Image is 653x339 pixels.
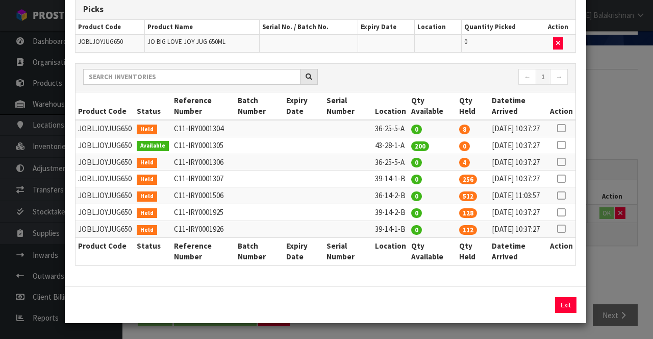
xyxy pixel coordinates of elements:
[76,120,134,137] td: JOBLJOYJUG650
[489,171,547,187] td: [DATE] 10:37:27
[134,92,171,120] th: Status
[489,154,547,171] td: [DATE] 10:37:27
[137,208,157,219] span: Held
[540,20,575,35] th: Action
[171,120,235,137] td: C11-IRY0001304
[171,221,235,237] td: C11-IRY0001926
[137,191,157,202] span: Held
[171,187,235,204] td: C11-IRY0001506
[171,137,235,154] td: C11-IRY0001305
[76,171,134,187] td: JOBLJOYJUG650
[171,237,235,264] th: Reference Number
[518,69,536,85] a: ←
[459,141,470,151] span: 0
[372,137,409,154] td: 43-28-1-A
[372,120,409,137] td: 36-25-5-A
[411,141,429,151] span: 200
[76,237,134,264] th: Product Code
[464,37,467,46] span: 0
[489,187,547,204] td: [DATE] 11:03:57
[459,175,477,184] span: 256
[76,187,134,204] td: JOBLJOYJUG650
[372,92,409,120] th: Location
[137,158,157,168] span: Held
[411,208,422,218] span: 0
[83,69,300,85] input: Search inventories
[547,92,575,120] th: Action
[372,187,409,204] td: 36-14-2-B
[457,92,489,120] th: Qty Held
[555,297,576,313] button: Exit
[134,237,171,264] th: Status
[137,225,157,235] span: Held
[459,158,470,167] span: 4
[459,191,477,201] span: 512
[171,204,235,221] td: C11-IRY0001925
[358,20,415,35] th: Expiry Date
[76,20,144,35] th: Product Code
[372,221,409,237] td: 39-14-1-B
[489,237,547,264] th: Datetime Arrived
[411,225,422,235] span: 0
[137,175,157,185] span: Held
[333,69,568,87] nav: Page navigation
[550,69,568,85] a: →
[235,237,284,264] th: Batch Number
[171,92,235,120] th: Reference Number
[76,154,134,171] td: JOBLJOYJUG650
[284,92,323,120] th: Expiry Date
[457,237,489,264] th: Qty Held
[372,171,409,187] td: 39-14-1-B
[372,237,409,264] th: Location
[144,20,259,35] th: Product Name
[372,204,409,221] td: 39-14-2-B
[462,20,540,35] th: Quantity Picked
[171,171,235,187] td: C11-IRY0001307
[459,225,477,235] span: 112
[409,92,457,120] th: Qty Available
[411,158,422,167] span: 0
[411,125,422,134] span: 0
[489,204,547,221] td: [DATE] 10:37:27
[547,237,575,264] th: Action
[489,137,547,154] td: [DATE] 10:37:27
[78,37,123,46] span: JOBLJOYJUG650
[411,191,422,201] span: 0
[76,221,134,237] td: JOBLJOYJUG650
[459,208,477,218] span: 128
[137,125,157,135] span: Held
[76,204,134,221] td: JOBLJOYJUG650
[76,137,134,154] td: JOBLJOYJUG650
[489,221,547,237] td: [DATE] 10:37:27
[411,175,422,184] span: 0
[324,237,373,264] th: Serial Number
[137,141,169,151] span: Available
[76,92,134,120] th: Product Code
[171,154,235,171] td: C11-IRY0001306
[489,92,547,120] th: Datetime Arrived
[409,237,457,264] th: Qty Available
[259,20,358,35] th: Serial No. / Batch No.
[536,69,550,85] a: 1
[235,92,284,120] th: Batch Number
[372,154,409,171] td: 36-25-5-A
[415,20,462,35] th: Location
[147,37,225,46] span: JO BIG LOVE JOY JUG 650ML
[324,92,373,120] th: Serial Number
[284,237,323,264] th: Expiry Date
[489,120,547,137] td: [DATE] 10:37:27
[459,125,470,134] span: 8
[83,5,568,14] h3: Picks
